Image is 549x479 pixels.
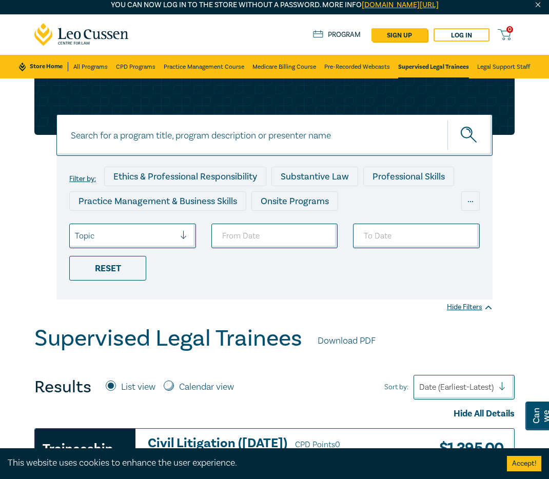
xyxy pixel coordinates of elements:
a: sign up [371,28,427,42]
button: Accept cookies [507,456,541,471]
h3: Traineeship [43,440,113,458]
a: Medicare Billing Course [252,55,316,78]
div: Professional Skills [363,167,454,186]
div: Live Streamed Conferences and Intensives [233,216,427,235]
h1: Supervised Legal Trainees [34,325,302,352]
div: Live Streamed One Hour Seminars [69,216,228,235]
span: Sort by: [384,382,408,393]
div: Ethics & Professional Responsibility [104,167,266,186]
a: Practice Management Course [164,55,244,78]
a: Program [313,30,361,39]
span: CPD Points 0 [295,440,340,450]
h3: Civil Litigation ([DATE]) [148,436,410,452]
a: CPD Programs [116,55,155,78]
input: Sort by [419,382,421,393]
a: Pre-Recorded Webcasts [324,55,390,78]
a: Supervised Legal Trainees [398,55,469,78]
a: All Programs [73,55,108,78]
div: Reset [69,256,146,281]
a: Log in [434,28,489,42]
label: Filter by: [69,175,96,183]
h3: $ 1,395.00 [432,436,503,460]
input: Search for a program title, program description or presenter name [56,114,493,156]
div: Hide All Details [34,407,515,421]
a: Legal Support Staff [477,55,530,78]
div: This website uses cookies to enhance the user experience. [8,456,492,470]
a: Civil Litigation ([DATE]) CPD Points0 [148,436,410,452]
div: Onsite Programs [251,191,338,211]
div: Practice Management & Business Skills [69,191,246,211]
span: 0 [506,26,513,33]
div: ... [461,191,480,211]
input: From Date [211,224,338,248]
label: List view [121,381,155,394]
div: Hide Filters [447,302,493,312]
input: select [75,230,77,242]
input: To Date [353,224,480,248]
a: Store Home [19,62,68,71]
label: Calendar view [179,381,234,394]
a: Download PDF [318,334,376,348]
img: Close [534,1,542,9]
div: Substantive Law [271,167,358,186]
h4: Results [34,377,91,397]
